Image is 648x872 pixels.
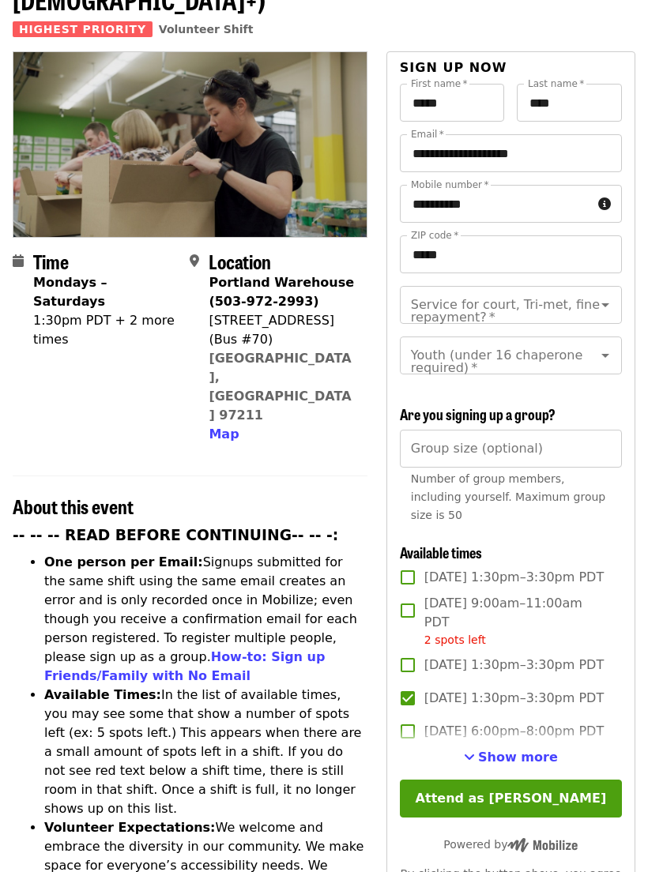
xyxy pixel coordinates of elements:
[44,649,325,683] a: How-to: Sign up Friends/Family with No Email
[400,542,482,562] span: Available times
[411,180,488,190] label: Mobile number
[209,330,354,349] div: (Bus #70)
[411,130,444,139] label: Email
[411,79,468,88] label: First name
[400,60,507,75] span: Sign up now
[33,311,177,349] div: 1:30pm PDT + 2 more times
[594,344,616,366] button: Open
[411,231,458,240] label: ZIP code
[411,472,605,521] span: Number of group members, including yourself. Maximum group size is 50
[33,247,69,275] span: Time
[528,79,584,88] label: Last name
[190,254,199,269] i: map-marker-alt icon
[464,748,558,767] button: See more timeslots
[400,404,556,424] span: Are you signing up a group?
[44,554,203,569] strong: One person per Email:
[159,23,254,36] a: Volunteer Shift
[44,687,161,702] strong: Available Times:
[33,275,107,309] strong: Mondays – Saturdays
[44,686,367,818] li: In the list of available times, you may see some that show a number of spots left (ex: 5 spots le...
[424,689,604,708] span: [DATE] 1:30pm–3:30pm PDT
[424,568,604,587] span: [DATE] 1:30pm–3:30pm PDT
[13,492,134,520] span: About this event
[209,275,354,309] strong: Portland Warehouse (503-972-2993)
[424,633,486,646] span: 2 spots left
[400,134,622,172] input: Email
[400,185,592,223] input: Mobile number
[13,52,367,237] img: July/Aug/Sept - Portland: Repack/Sort (age 8+) organized by Oregon Food Bank
[598,197,611,212] i: circle-info icon
[507,838,578,852] img: Powered by Mobilize
[594,294,616,316] button: Open
[209,311,354,330] div: [STREET_ADDRESS]
[44,553,367,686] li: Signups submitted for the same shift using the same email creates an error and is only recorded o...
[424,594,609,648] span: [DATE] 9:00am–11:00am PDT
[424,656,604,675] span: [DATE] 1:30pm–3:30pm PDT
[478,750,558,765] span: Show more
[400,780,622,817] button: Attend as [PERSON_NAME]
[400,84,505,122] input: First name
[443,838,578,851] span: Powered by
[13,527,338,543] strong: -- -- -- READ BEFORE CONTINUING-- -- -:
[209,247,271,275] span: Location
[44,820,216,835] strong: Volunteer Expectations:
[209,427,239,442] span: Map
[400,235,622,273] input: ZIP code
[13,254,24,269] i: calendar icon
[400,430,622,468] input: [object Object]
[13,21,153,37] span: Highest Priority
[517,84,622,122] input: Last name
[209,351,351,423] a: [GEOGRAPHIC_DATA], [GEOGRAPHIC_DATA] 97211
[424,722,604,741] span: [DATE] 6:00pm–8:00pm PDT
[209,425,239,444] button: Map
